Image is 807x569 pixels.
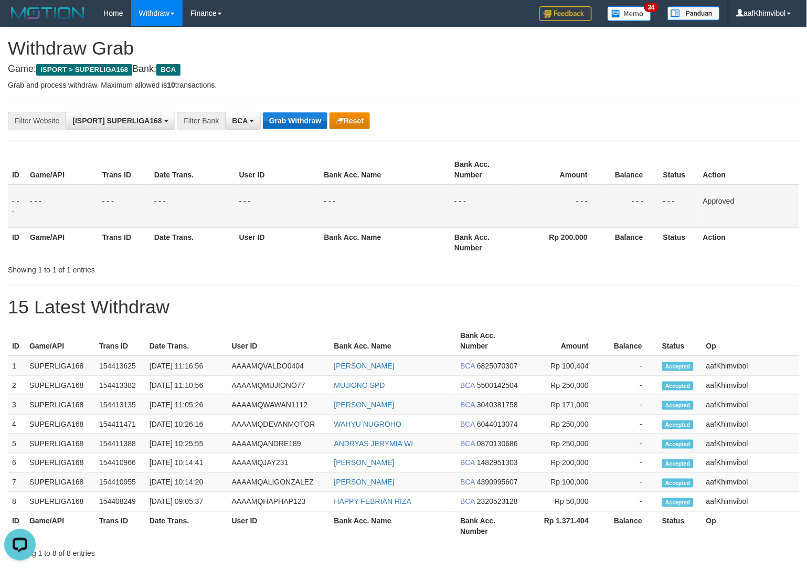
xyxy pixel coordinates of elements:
[330,512,456,542] th: Bank Acc. Name
[228,356,330,376] td: AAAAMQVALDO0404
[604,492,658,512] td: -
[95,434,145,454] td: 154411388
[8,5,88,21] img: MOTION_logo.png
[26,185,98,228] td: - - -
[8,415,25,434] td: 4
[524,395,604,415] td: Rp 171,000
[456,512,524,542] th: Bank Acc. Number
[460,420,475,428] span: BCA
[524,434,604,454] td: Rp 250,000
[235,227,320,257] th: User ID
[477,459,518,467] span: Copy 1482951303 to clipboard
[25,492,95,512] td: SUPERLIGA168
[8,473,25,492] td: 7
[524,512,604,542] th: Rp 1.371.404
[8,64,799,75] h4: Game: Bank:
[334,420,402,428] a: WAHYU NUGROHO
[25,434,95,454] td: SUPERLIGA168
[8,260,328,275] div: Showing 1 to 1 of 1 entries
[150,227,235,257] th: Date Trans.
[662,420,694,429] span: Accepted
[25,454,95,473] td: SUPERLIGA168
[456,326,524,356] th: Bank Acc. Number
[699,227,799,257] th: Action
[4,4,36,36] button: Open LiveChat chat widget
[662,459,694,468] span: Accepted
[702,356,799,376] td: aafKhimvibol
[450,155,520,185] th: Bank Acc. Number
[460,498,475,506] span: BCA
[524,415,604,434] td: Rp 250,000
[98,185,150,228] td: - - -
[520,227,603,257] th: Rp 200.000
[8,38,799,59] h1: Withdraw Grab
[8,376,25,395] td: 2
[604,415,658,434] td: -
[150,185,235,228] td: - - -
[95,356,145,376] td: 154413625
[95,473,145,492] td: 154410955
[659,155,699,185] th: Status
[25,415,95,434] td: SUPERLIGA168
[98,155,150,185] th: Trans ID
[263,112,327,129] button: Grab Withdraw
[604,395,658,415] td: -
[8,227,26,257] th: ID
[8,297,799,318] h1: 15 Latest Withdraw
[26,155,98,185] th: Game/API
[145,492,228,512] td: [DATE] 09:05:37
[145,473,228,492] td: [DATE] 10:14:20
[662,498,694,507] span: Accepted
[604,434,658,454] td: -
[604,512,658,542] th: Balance
[520,155,603,185] th: Amount
[604,356,658,376] td: -
[95,492,145,512] td: 154408249
[699,185,799,228] td: Approved
[25,512,95,542] th: Game/API
[662,362,694,371] span: Accepted
[477,478,518,487] span: Copy 4390995607 to clipboard
[228,395,330,415] td: AAAAMQWAWAN1112
[167,81,175,89] strong: 10
[702,473,799,492] td: aafKhimvibol
[145,454,228,473] td: [DATE] 10:14:41
[8,544,328,559] div: Showing 1 to 8 of 8 entries
[95,415,145,434] td: 154411471
[524,454,604,473] td: Rp 200,000
[604,326,658,356] th: Balance
[8,112,66,130] div: Filter Website
[8,395,25,415] td: 3
[702,492,799,512] td: aafKhimvibol
[228,376,330,395] td: AAAAMQMUJIONO77
[702,326,799,356] th: Op
[460,381,475,389] span: BCA
[98,227,150,257] th: Trans ID
[95,376,145,395] td: 154413382
[604,376,658,395] td: -
[662,479,694,488] span: Accepted
[520,185,603,228] td: - - -
[156,64,180,76] span: BCA
[667,6,720,20] img: panduan.png
[145,434,228,454] td: [DATE] 10:25:55
[25,473,95,492] td: SUPERLIGA168
[225,112,261,130] button: BCA
[644,3,659,12] span: 34
[334,439,413,448] a: ANDRYAS JERYMIA WI
[228,512,330,542] th: User ID
[232,117,248,125] span: BCA
[8,155,26,185] th: ID
[320,185,451,228] td: - - -
[320,227,451,257] th: Bank Acc. Name
[334,381,385,389] a: MUJIONO SPD
[702,395,799,415] td: aafKhimvibol
[460,439,475,448] span: BCA
[25,376,95,395] td: SUPERLIGA168
[702,376,799,395] td: aafKhimvibol
[603,185,659,228] td: - - -
[95,395,145,415] td: 154413135
[8,356,25,376] td: 1
[95,512,145,542] th: Trans ID
[95,454,145,473] td: 154410966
